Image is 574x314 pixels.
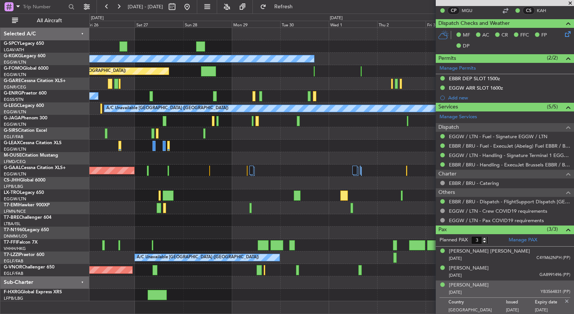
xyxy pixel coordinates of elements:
[4,203,50,207] a: T7-EMIHawker 900XP
[4,209,26,214] a: LFMN/NCE
[4,141,20,145] span: G-LEAX
[4,47,24,53] a: LGAV/ATH
[4,128,18,133] span: G-SIRS
[330,15,343,21] div: [DATE]
[4,104,44,108] a: G-LEGCLegacy 600
[23,1,66,12] input: Trip Number
[4,91,47,96] a: G-ENRGPraetor 600
[440,236,468,244] label: Planned PAX
[482,32,489,39] span: AC
[4,290,21,294] span: F-HXRG
[539,272,570,278] span: GA8991496 (PP)
[4,191,44,195] a: LX-TROLegacy 650
[426,21,474,27] div: Fri 3
[447,6,460,15] div: CP
[438,123,459,132] span: Dispatch
[463,43,470,50] span: DP
[4,41,44,46] a: G-SPCYLegacy 650
[4,66,23,71] span: G-FOMO
[438,226,447,234] span: Pax
[541,32,547,39] span: FP
[4,221,21,227] a: LTBA/ISL
[4,233,27,239] a: DNMM/LOS
[4,265,22,270] span: G-VNOR
[440,113,477,121] a: Manage Services
[4,109,26,115] a: EGGW/LTN
[4,79,66,83] a: G-GARECessna Citation XLS+
[4,59,26,65] a: EGGW/LTN
[506,300,535,307] p: Issued
[268,4,299,9] span: Refresh
[541,289,570,295] span: YB3564831 (PP)
[4,146,26,152] a: EGGW/LTN
[4,66,48,71] a: G-FOMOGlobal 6000
[4,91,21,96] span: G-ENRG
[4,215,51,220] a: T7-BREChallenger 604
[4,116,21,120] span: G-JAGA
[449,143,570,149] a: EBBR / BRU - Fuel - ExecuJet (Abelag) Fuel EBBR / BRU
[4,97,24,102] a: EGSS/STN
[4,134,23,140] a: EGLF/FAB
[4,253,44,257] a: T7-LZZIPraetor 600
[449,290,462,295] span: [DATE]
[4,240,38,245] a: T7-FFIFalcon 7X
[509,236,537,244] a: Manage PAX
[449,256,462,261] span: [DATE]
[4,203,18,207] span: T7-EMI
[449,208,547,214] a: EGGW / LTN - Crew COVID19 requirements
[449,282,489,289] div: [PERSON_NAME]
[91,15,104,21] div: [DATE]
[4,166,21,170] span: G-GAAL
[4,54,45,58] a: G-KGKGLegacy 600
[106,103,228,114] div: A/C Unavailable [GEOGRAPHIC_DATA] ([GEOGRAPHIC_DATA])
[4,122,26,127] a: EGGW/LTN
[183,21,232,27] div: Sun 28
[535,300,564,307] p: Expiry date
[377,21,426,27] div: Thu 2
[448,95,570,101] div: Add new
[449,265,489,272] div: [PERSON_NAME]
[232,21,280,27] div: Mon 29
[4,265,54,270] a: G-VNORChallenger 650
[257,1,302,13] button: Refresh
[20,18,79,23] span: All Aircraft
[523,6,535,15] div: CS
[463,32,470,39] span: MF
[4,290,62,294] a: F-HXRGGlobal Express XRS
[4,184,23,189] a: LFPB/LBG
[520,32,529,39] span: FFC
[4,159,26,165] a: LFMD/CEQ
[4,271,23,276] a: EGLF/FAB
[4,178,20,183] span: CS-JHH
[4,178,45,183] a: CS-JHHGlobal 6000
[537,7,554,14] a: KAH
[4,228,25,232] span: T7-N1960
[329,21,377,27] div: Wed 1
[280,21,329,27] div: Tue 30
[547,225,558,233] span: (3/3)
[4,79,21,83] span: G-GARE
[440,65,476,72] a: Manage Permits
[137,252,259,263] div: A/C Unavailable [GEOGRAPHIC_DATA] ([GEOGRAPHIC_DATA])
[135,21,183,27] div: Sat 27
[449,273,462,278] span: [DATE]
[449,217,544,224] a: EGGW / LTN - Pax COVID19 requirements
[462,7,479,14] a: MGU
[4,72,26,78] a: EGGW/LTN
[4,141,62,145] a: G-LEAXCessna Citation XLS
[4,196,26,202] a: EGGW/LTN
[4,128,47,133] a: G-SIRSCitation Excel
[4,215,19,220] span: T7-BRE
[449,133,547,140] a: EGGW / LTN - Fuel - Signature EGGW / LTN
[438,19,510,28] span: Dispatch Checks and Weather
[438,170,456,178] span: Charter
[4,153,22,158] span: M-OUSE
[449,75,500,82] div: EBBR DEP SLOT 1500z
[4,116,47,120] a: G-JAGAPhenom 300
[4,54,21,58] span: G-KGKG
[449,300,506,307] p: Country
[449,85,503,91] div: EGGW ARR SLOT 1600z
[4,153,58,158] a: M-OUSECitation Mustang
[4,253,19,257] span: T7-LZZI
[547,54,558,62] span: (2/2)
